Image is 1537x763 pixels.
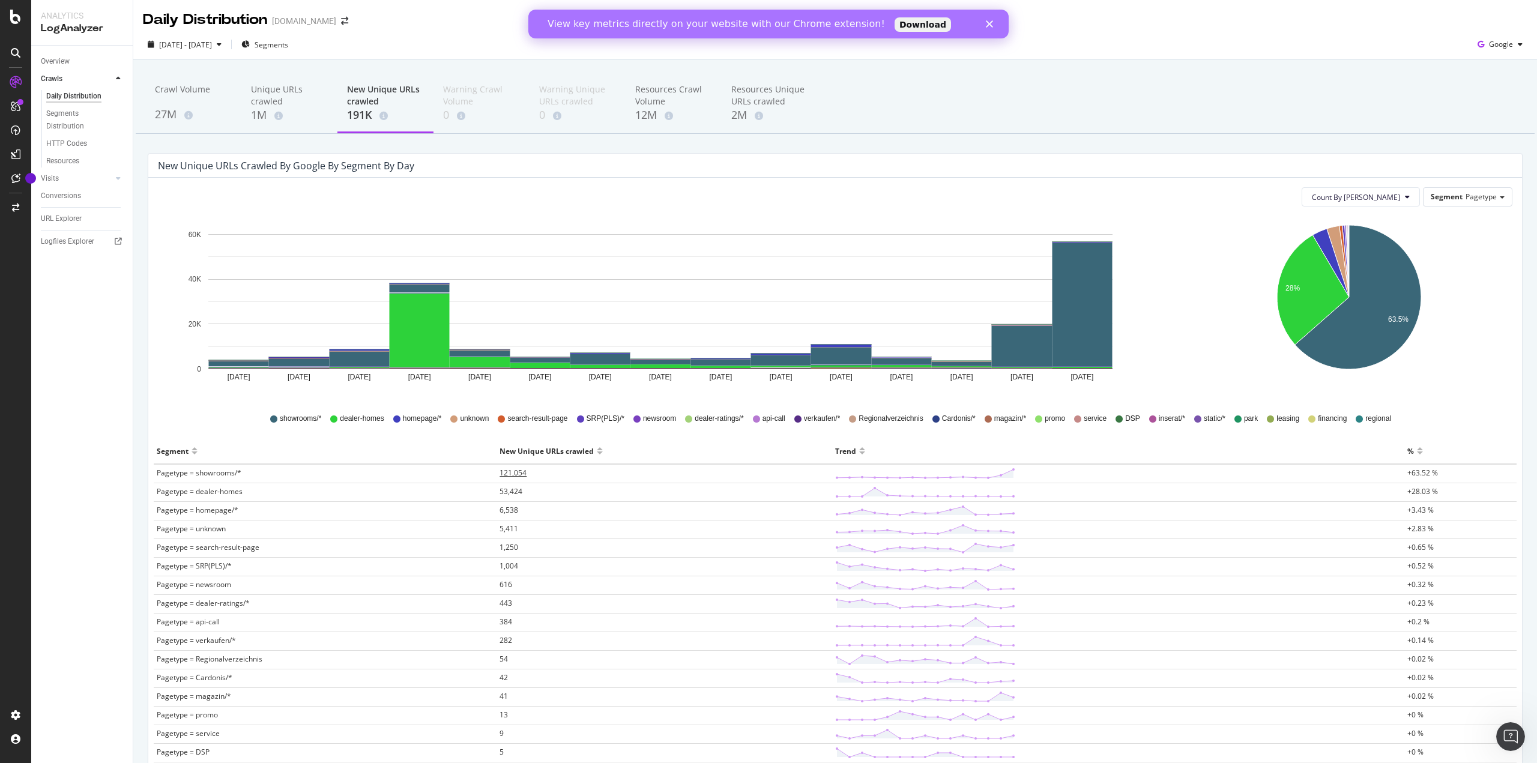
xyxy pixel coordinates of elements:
[1204,414,1225,424] span: static/*
[251,107,328,123] div: 1M
[155,83,232,106] div: Crawl Volume
[1365,414,1391,424] span: regional
[41,55,70,68] div: Overview
[158,160,414,172] div: New Unique URLs crawled by google by Segment by Day
[468,373,491,381] text: [DATE]
[1084,414,1107,424] span: service
[157,654,262,664] span: Pagetype = Regionalverzeichnis
[500,561,518,571] span: 1,004
[157,617,220,627] span: Pagetype = api-call
[635,83,712,107] div: Resources Crawl Volume
[1489,39,1513,49] span: Google
[1407,505,1434,515] span: +3.43 %
[500,468,527,478] span: 121,054
[158,216,1162,396] svg: A chart.
[994,414,1026,424] span: magazin/*
[649,373,672,381] text: [DATE]
[890,373,913,381] text: [DATE]
[41,172,59,185] div: Visits
[155,107,232,122] div: 27M
[587,414,624,424] span: SRP(PLS)/*
[272,15,336,27] div: [DOMAIN_NAME]
[835,441,856,460] div: Trend
[1407,542,1434,552] span: +0.65 %
[1188,216,1511,396] div: A chart.
[1407,579,1434,590] span: +0.32 %
[157,561,232,571] span: Pagetype = SRP(PLS)/*
[237,35,293,54] button: Segments
[46,155,79,167] div: Resources
[157,542,259,552] span: Pagetype = search-result-page
[1407,747,1424,757] span: +0 %
[830,373,853,381] text: [DATE]
[157,747,210,757] span: Pagetype = DSP
[143,35,226,54] button: [DATE] - [DATE]
[1125,414,1140,424] span: DSP
[41,235,124,248] a: Logfiles Explorer
[157,579,231,590] span: Pagetype = newsroom
[942,414,976,424] span: Cardonis/*
[1407,728,1424,738] span: +0 %
[643,414,676,424] span: newsroom
[1070,373,1093,381] text: [DATE]
[41,190,124,202] a: Conversions
[731,83,808,107] div: Resources Unique URLs crawled
[189,231,201,239] text: 60K
[157,691,231,701] span: Pagetype = magazin/*
[46,107,124,133] a: Segments Distribution
[403,414,442,424] span: homepage/*
[46,137,87,150] div: HTTP Codes
[41,73,62,85] div: Crawls
[859,414,923,424] span: Regionalverzeichnis
[288,373,310,381] text: [DATE]
[500,523,518,534] span: 5,411
[1407,598,1434,608] span: +0.23 %
[255,40,288,50] span: Segments
[762,414,785,424] span: api-call
[25,173,36,184] div: Tooltip anchor
[1496,722,1525,751] iframe: Intercom live chat
[539,107,616,123] div: 0
[41,235,94,248] div: Logfiles Explorer
[1407,561,1434,571] span: +0.52 %
[1473,35,1527,54] button: Google
[528,10,1009,38] iframe: Intercom live chat banner
[46,90,124,103] a: Daily Distribution
[500,486,522,496] span: 53,424
[347,83,424,107] div: New Unique URLs crawled
[46,90,101,103] div: Daily Distribution
[41,10,123,22] div: Analytics
[500,654,508,664] span: 54
[539,83,616,107] div: Warning Unique URLs crawled
[46,155,124,167] a: Resources
[41,213,124,225] a: URL Explorer
[443,107,520,123] div: 0
[1312,192,1400,202] span: Count By Day
[1407,617,1430,627] span: +0.2 %
[1388,316,1409,324] text: 63.5%
[500,441,594,460] div: New Unique URLs crawled
[340,414,384,424] span: dealer-homes
[157,441,189,460] div: Segment
[500,747,504,757] span: 5
[950,373,973,381] text: [DATE]
[341,17,348,25] div: arrow-right-arrow-left
[1407,441,1414,460] div: %
[1244,414,1258,424] span: park
[1407,635,1434,645] span: +0.14 %
[157,728,220,738] span: Pagetype = service
[157,710,218,720] span: Pagetype = promo
[500,617,512,627] span: 384
[500,710,508,720] span: 13
[1407,710,1424,720] span: +0 %
[1159,414,1185,424] span: inserat/*
[709,373,732,381] text: [DATE]
[41,172,112,185] a: Visits
[500,635,512,645] span: 282
[770,373,793,381] text: [DATE]
[157,505,238,515] span: Pagetype = homepage/*
[408,373,431,381] text: [DATE]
